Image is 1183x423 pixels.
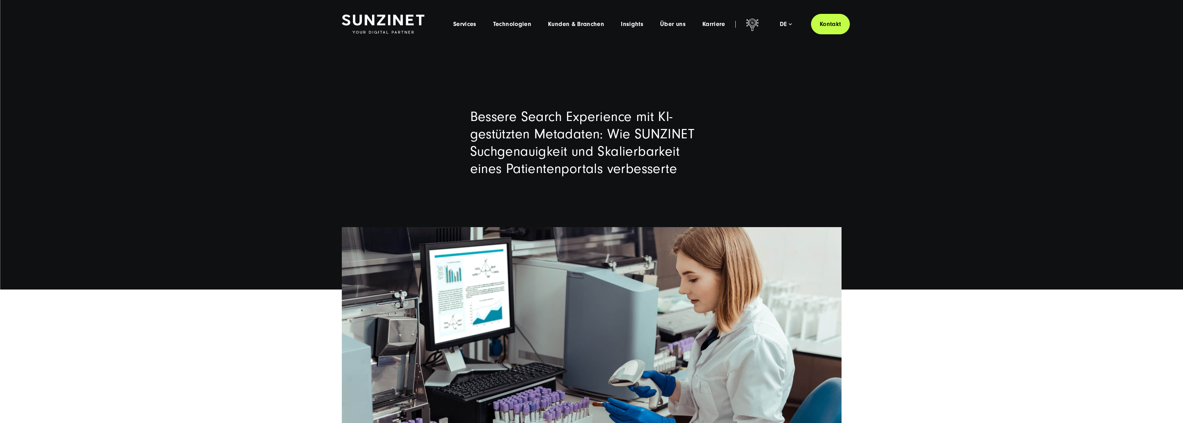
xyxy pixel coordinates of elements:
div: de [780,21,792,28]
a: Services [453,21,476,28]
a: Insights [621,21,643,28]
a: Technologien [493,21,531,28]
a: Kontakt [811,14,850,34]
img: SUNZINET Full Service Digital Agentur [342,15,424,34]
a: Über uns [660,21,686,28]
a: Kunden & Branchen [548,21,604,28]
h1: Bessere Search Experience mit KI-gestützten Metadaten: Wie SUNZINET Suchgenauigkeit und Skalierba... [470,108,713,178]
a: Karriere [702,21,725,28]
